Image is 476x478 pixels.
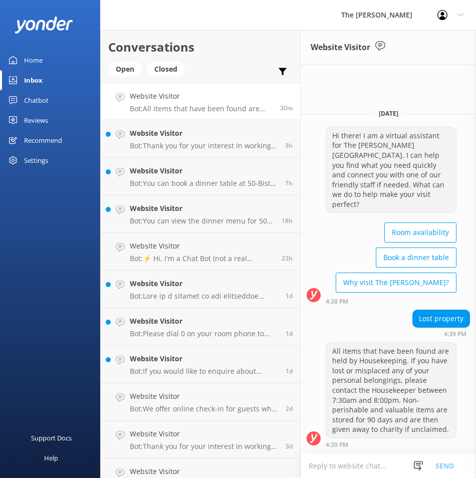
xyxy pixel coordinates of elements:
div: Reviews [24,110,48,130]
h4: Website Visitor [130,428,278,439]
span: 06:55pm 09-Aug-2025 (UTC +12:00) Pacific/Auckland [286,367,293,375]
h4: Website Visitor [130,278,278,289]
button: Book a dinner table [376,248,456,268]
span: 06:09pm 10-Aug-2025 (UTC +12:00) Pacific/Auckland [282,254,293,263]
p: Bot: All items that have been found are held by Housekeeping. If you have lost or misplaced any o... [130,104,273,113]
div: Open [108,62,142,77]
p: Bot: You can view the dinner menu for 50 Bistro, which includes seasonal dishes and a plant-focus... [130,216,274,225]
img: yonder-white-logo.png [15,17,73,33]
h4: Website Visitor [130,128,278,139]
h4: Website Visitor [130,466,226,477]
a: Closed [147,63,190,74]
div: Hi there! I am a virtual assistant for The [PERSON_NAME][GEOGRAPHIC_DATA]. I can help you find wh... [326,127,456,213]
a: Website VisitorBot:You can book a dinner table at 50-Bistro using their online availability and b... [101,158,300,195]
div: 04:39pm 11-Aug-2025 (UTC +12:00) Pacific/Auckland [326,441,456,448]
span: 04:34pm 08-Aug-2025 (UTC +12:00) Pacific/Auckland [286,442,293,450]
a: Website VisitorBot:You can view the dinner menu for 50 Bistro, which includes seasonal dishes and... [101,195,300,233]
p: Bot: If you would like to enquire about booking [DATE] lunch and dinner, please email us at [PERS... [130,367,278,376]
span: 04:50pm 10-Aug-2025 (UTC +12:00) Pacific/Auckland [286,292,293,300]
span: [DATE] [373,109,404,118]
div: Help [44,448,58,468]
div: Settings [24,150,48,170]
span: 01:28pm 11-Aug-2025 (UTC +12:00) Pacific/Auckland [285,141,293,150]
p: Bot: Lore ip d sitamet co adi elitseddoe temporinc ut labo etdo magn: - **Ali Enimadmin**: Ven & ... [130,292,278,301]
span: 10:38pm 10-Aug-2025 (UTC +12:00) Pacific/Auckland [282,216,293,225]
strong: 4:39 PM [444,331,466,337]
p: Bot: Thank you for your interest in working at The [PERSON_NAME]. Any vacancies will be advertise... [130,141,278,150]
div: Chatbot [24,90,49,110]
p: Bot: ⚡ Hi, I'm a Chat Bot (not a real human), so I don't have all the answers. I don't have the a... [130,254,274,263]
p: Bot: We offer online check-in for guests who have booked directly with us and for whom we have a ... [130,404,278,413]
div: Support Docs [31,428,72,448]
a: Website VisitorBot:Please dial 0 on your room phone to reach the Operator, who will assist you wi... [101,308,300,346]
h4: Website Visitor [130,391,278,402]
h2: Conversations [108,38,293,57]
div: All items that have been found are held by Housekeeping. If you have lost or misplaced any of you... [326,343,456,438]
span: 09:58am 11-Aug-2025 (UTC +12:00) Pacific/Auckland [285,179,293,187]
h3: Website Visitor [311,41,370,54]
h4: Website Visitor [130,203,274,214]
a: Website VisitorBot:All items that have been found are held by Housekeeping. If you have lost or m... [101,83,300,120]
a: Website VisitorBot:Lore ip d sitamet co adi elitseddoe temporinc ut labo etdo magn: - **Ali Enima... [101,271,300,308]
div: Home [24,50,43,70]
div: Closed [147,62,185,77]
strong: 4:39 PM [326,442,348,448]
div: 04:39pm 11-Aug-2025 (UTC +12:00) Pacific/Auckland [412,330,470,337]
a: Website VisitorBot:⚡ Hi, I'm a Chat Bot (not a real human), so I don't have all the answers. I do... [101,233,300,271]
a: Website VisitorBot:We offer online check-in for guests who have booked directly with us and for w... [101,383,300,421]
h4: Website Visitor [130,165,278,176]
h4: Website Visitor [130,353,278,364]
p: Bot: Please dial 0 on your room phone to reach the Operator, who will assist you with your room s... [130,329,278,338]
strong: 4:38 PM [326,299,348,305]
div: Inbox [24,70,43,90]
button: Why visit The [PERSON_NAME]? [336,273,456,293]
div: Lost property [413,310,469,327]
h4: Website Visitor [130,241,274,252]
a: Website VisitorBot:Thank you for your interest in working at The [PERSON_NAME]. Any vacancies wil... [101,421,300,458]
span: 11:31pm 08-Aug-2025 (UTC +12:00) Pacific/Auckland [286,404,293,413]
span: 04:39pm 11-Aug-2025 (UTC +12:00) Pacific/Auckland [280,104,293,112]
p: Bot: You can book a dinner table at 50-Bistro using their online availability and booking functio... [130,179,278,188]
p: Bot: Thank you for your interest in working at The [PERSON_NAME]. Any vacancies will be advertise... [130,442,278,451]
a: Open [108,63,147,74]
div: Recommend [24,130,62,150]
a: Website VisitorBot:Thank you for your interest in working at The [PERSON_NAME]. Any vacancies wil... [101,120,300,158]
a: Website VisitorBot:If you would like to enquire about booking [DATE] lunch and dinner, please ema... [101,346,300,383]
span: 10:42am 10-Aug-2025 (UTC +12:00) Pacific/Auckland [286,329,293,338]
h4: Website Visitor [130,91,273,102]
button: Room availability [384,222,456,243]
h4: Website Visitor [130,316,278,327]
div: 04:38pm 11-Aug-2025 (UTC +12:00) Pacific/Auckland [326,298,456,305]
